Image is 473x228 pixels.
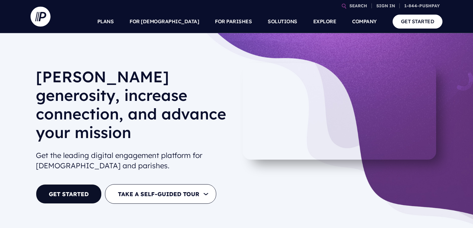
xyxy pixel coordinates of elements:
a: COMPANY [352,10,377,33]
h1: [PERSON_NAME] generosity, increase connection, and advance your mission [36,67,231,147]
h2: Get the leading digital engagement platform for [DEMOGRAPHIC_DATA] and parishes. [36,148,231,174]
a: FOR PARISHES [215,10,252,33]
a: SOLUTIONS [268,10,297,33]
a: GET STARTED [393,15,443,28]
a: EXPLORE [313,10,336,33]
a: GET STARTED [36,184,102,204]
button: TAKE A SELF-GUIDED TOUR [105,184,216,204]
a: FOR [DEMOGRAPHIC_DATA] [130,10,199,33]
a: PLANS [97,10,114,33]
